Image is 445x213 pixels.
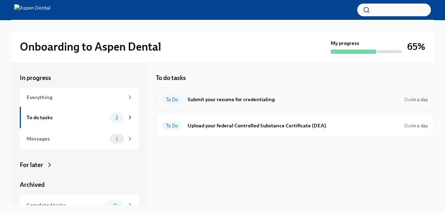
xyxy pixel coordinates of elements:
[412,123,428,128] strong: in a day
[27,93,124,101] div: Everything
[162,94,428,105] a: To DoSubmit your resume for credentialingDuein a day
[188,122,399,129] h6: Upload your federal Controlled Substance Certificate (DEA)
[20,88,139,107] a: Everything
[27,201,103,209] div: Completed tasks
[188,96,399,103] h6: Submit your resume for credentialing
[331,40,359,47] strong: My progress
[20,40,161,54] h2: Onboarding to Aspen Dental
[20,180,139,189] a: Archived
[412,97,428,102] strong: in a day
[111,115,122,120] span: 2
[404,122,428,129] span: September 6th, 2025 07:00
[407,40,425,53] h3: 65%
[404,96,428,103] span: September 6th, 2025 07:00
[14,4,51,16] img: Aspen Dental
[156,74,186,82] h5: To do tasks
[20,74,139,82] a: In progress
[20,161,139,169] a: For later
[27,114,107,121] div: To do tasks
[27,135,107,143] div: Messages
[20,128,139,149] a: Messages1
[20,161,43,169] div: For later
[20,107,139,128] a: To do tasks2
[404,123,428,128] span: Due
[109,203,121,208] span: 11
[404,97,428,102] span: Due
[112,136,122,142] span: 1
[162,120,428,131] a: To DoUpload your federal Controlled Substance Certificate (DEA)Duein a day
[162,97,182,102] span: To Do
[162,123,182,128] span: To Do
